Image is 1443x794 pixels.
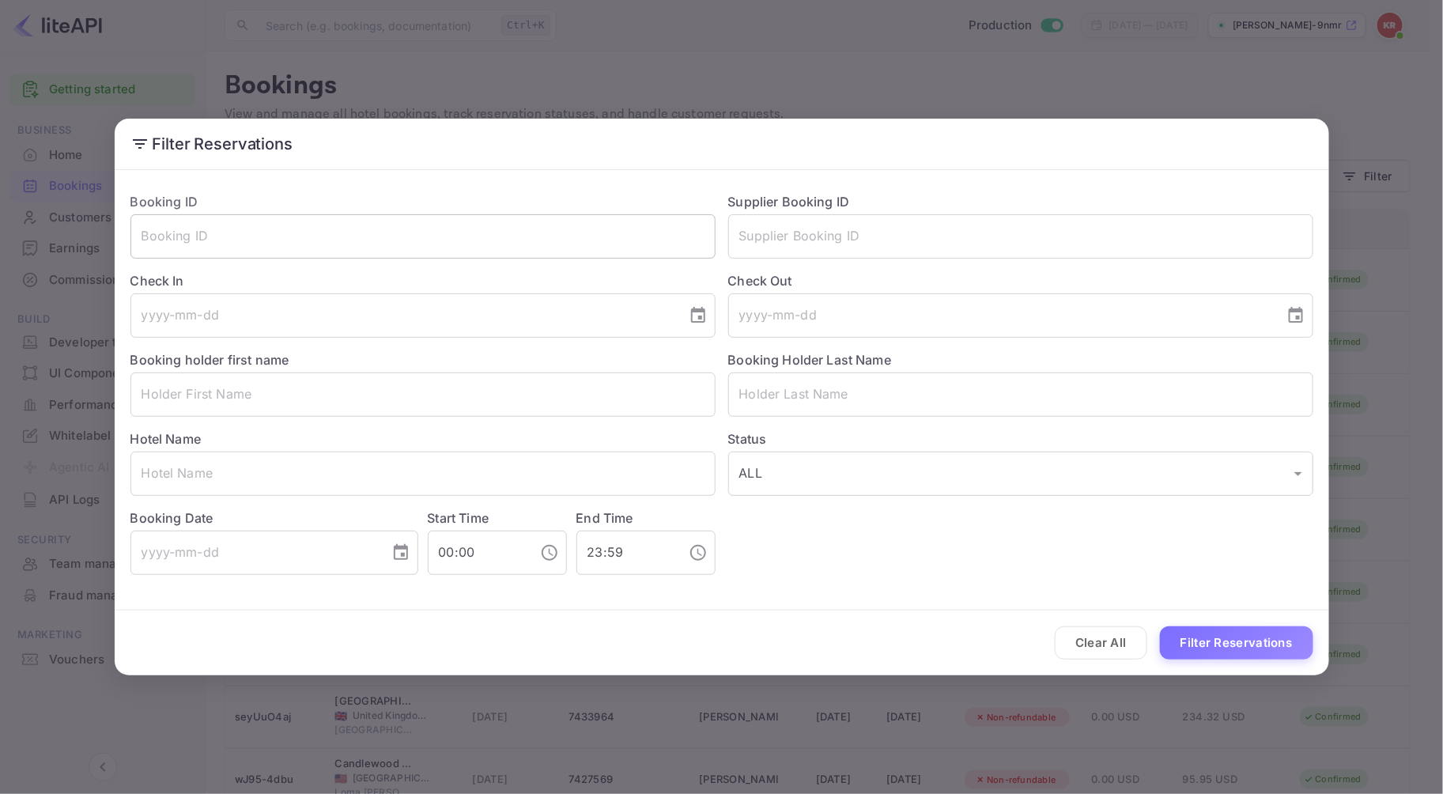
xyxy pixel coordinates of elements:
label: End Time [576,510,633,526]
input: yyyy-mm-dd [728,293,1274,338]
label: Booking ID [130,194,198,210]
button: Clear All [1055,626,1147,660]
input: Hotel Name [130,452,716,496]
button: Choose time, selected time is 12:00 AM [534,537,565,569]
input: Supplier Booking ID [728,214,1313,259]
input: Holder Last Name [728,372,1313,417]
label: Check In [130,271,716,290]
label: Booking holder first name [130,352,289,368]
button: Filter Reservations [1160,626,1313,660]
input: hh:mm [576,531,676,575]
button: Choose date [682,300,714,331]
button: Choose time, selected time is 11:59 PM [682,537,714,569]
button: Choose date [1280,300,1312,331]
input: Holder First Name [130,372,716,417]
div: ALL [728,452,1313,496]
button: Choose date [385,537,417,569]
label: Supplier Booking ID [728,194,850,210]
input: yyyy-mm-dd [130,293,676,338]
h2: Filter Reservations [115,119,1329,169]
label: Start Time [428,510,489,526]
label: Booking Holder Last Name [728,352,892,368]
input: Booking ID [130,214,716,259]
input: yyyy-mm-dd [130,531,379,575]
label: Status [728,429,1313,448]
input: hh:mm [428,531,527,575]
label: Check Out [728,271,1313,290]
label: Hotel Name [130,431,202,447]
label: Booking Date [130,509,418,527]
